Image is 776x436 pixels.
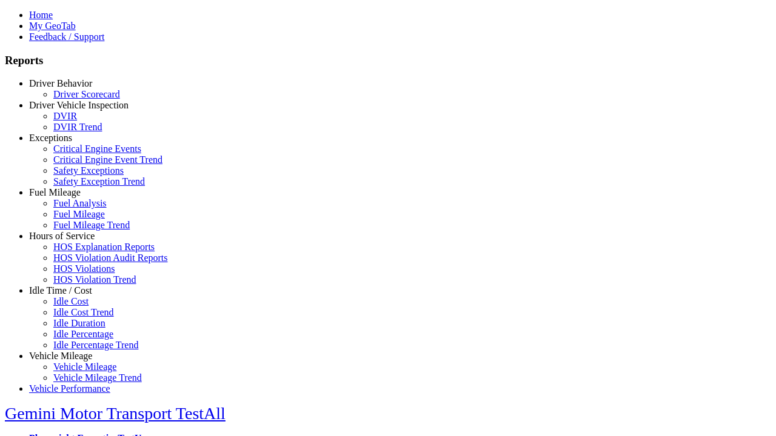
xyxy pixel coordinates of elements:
[53,362,116,372] a: Vehicle Mileage
[29,133,72,143] a: Exceptions
[53,296,89,306] a: Idle Cost
[53,209,105,219] a: Fuel Mileage
[53,111,77,121] a: DVIR
[53,263,115,274] a: HOS Violations
[53,198,107,208] a: Fuel Analysis
[53,154,162,165] a: Critical Engine Event Trend
[29,31,104,42] a: Feedback / Support
[53,340,138,350] a: Idle Percentage Trend
[53,220,130,230] a: Fuel Mileage Trend
[53,318,105,328] a: Idle Duration
[53,372,142,383] a: Vehicle Mileage Trend
[53,144,141,154] a: Critical Engine Events
[5,54,771,67] h3: Reports
[29,351,92,361] a: Vehicle Mileage
[53,122,102,132] a: DVIR Trend
[53,253,168,263] a: HOS Violation Audit Reports
[29,10,53,20] a: Home
[29,285,92,296] a: Idle Time / Cost
[29,187,81,197] a: Fuel Mileage
[53,89,120,99] a: Driver Scorecard
[53,274,136,285] a: HOS Violation Trend
[53,329,113,339] a: Idle Percentage
[29,78,92,88] a: Driver Behavior
[53,165,124,176] a: Safety Exceptions
[53,176,145,187] a: Safety Exception Trend
[29,21,76,31] a: My GeoTab
[53,307,114,317] a: Idle Cost Trend
[53,242,155,252] a: HOS Explanation Reports
[29,383,110,394] a: Vehicle Performance
[29,100,129,110] a: Driver Vehicle Inspection
[29,231,95,241] a: Hours of Service
[5,404,226,423] a: Gemini Motor Transport TestAll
